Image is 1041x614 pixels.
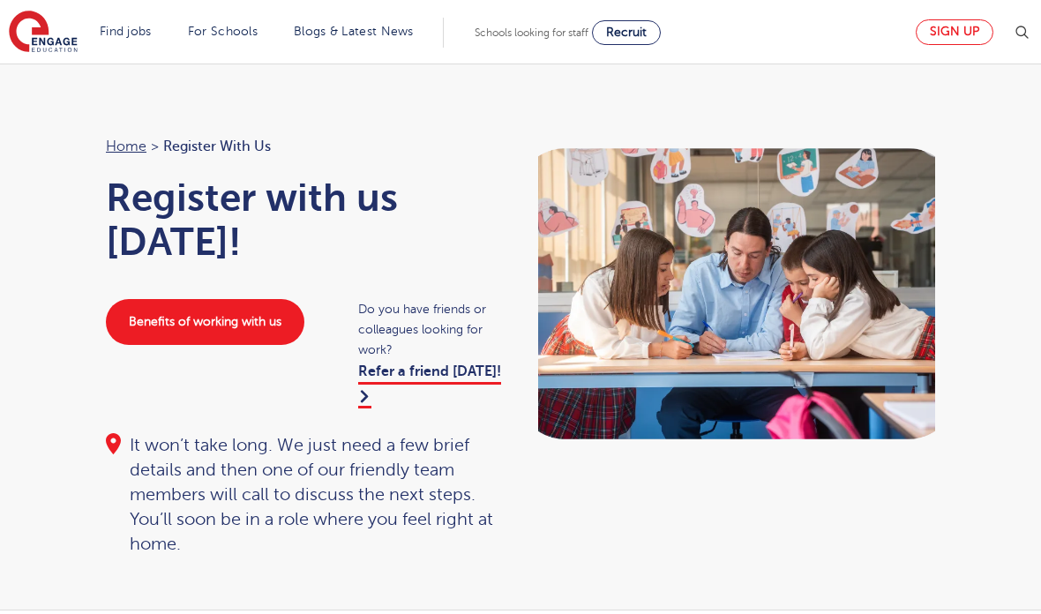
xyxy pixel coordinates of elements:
span: Schools looking for staff [475,26,588,39]
span: Register with us [163,135,271,158]
a: Sign up [916,19,993,45]
a: Recruit [592,20,661,45]
a: Refer a friend [DATE]! [358,363,501,408]
div: It won’t take long. We just need a few brief details and then one of our friendly team members wi... [106,433,503,557]
span: Recruit [606,26,647,39]
a: Blogs & Latest News [294,25,414,38]
a: For Schools [188,25,258,38]
span: > [151,139,159,154]
nav: breadcrumb [106,135,503,158]
span: Do you have friends or colleagues looking for work? [358,299,503,360]
a: Find jobs [100,25,152,38]
img: Engage Education [9,11,78,55]
a: Benefits of working with us [106,299,304,345]
h1: Register with us [DATE]! [106,176,503,264]
a: Home [106,139,146,154]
